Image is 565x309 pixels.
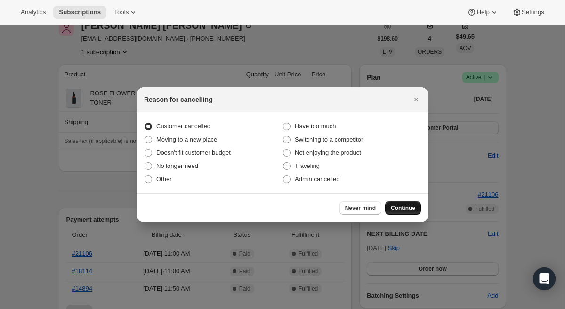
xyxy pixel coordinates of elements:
button: Settings [507,6,550,19]
span: Analytics [21,8,46,16]
button: Close [410,93,423,106]
span: Never mind [345,204,376,212]
button: Help [461,6,504,19]
span: Help [476,8,489,16]
button: Tools [108,6,144,19]
span: Settings [522,8,544,16]
span: Subscriptions [59,8,101,16]
h2: Reason for cancelling [144,95,212,104]
span: Moving to a new place [156,136,217,143]
span: Customer cancelled [156,123,210,130]
span: Tools [114,8,129,16]
button: Continue [385,201,421,215]
span: Not enjoying the product [295,149,361,156]
span: Other [156,175,172,183]
span: Switching to a competitor [295,136,363,143]
span: Traveling [295,162,320,169]
span: No longer need [156,162,198,169]
div: Open Intercom Messenger [533,267,556,290]
span: Continue [391,204,415,212]
span: Doesn't fit customer budget [156,149,231,156]
button: Subscriptions [53,6,106,19]
button: Analytics [15,6,51,19]
span: Admin cancelled [295,175,339,183]
span: Have too much [295,123,336,130]
button: Never mind [339,201,381,215]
